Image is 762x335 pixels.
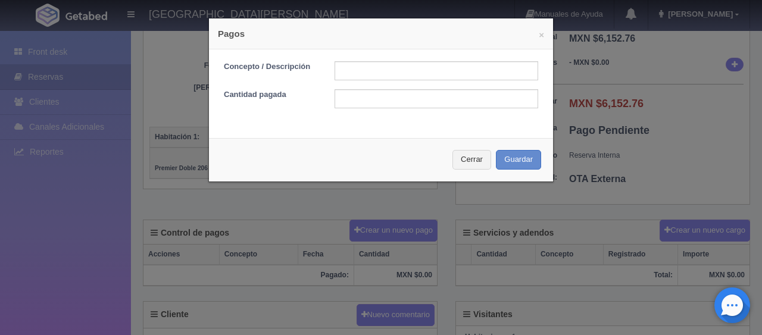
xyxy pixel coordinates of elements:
[496,150,541,170] button: Guardar
[215,89,326,101] label: Cantidad pagada
[539,30,544,39] button: ×
[218,27,544,40] h4: Pagos
[452,150,491,170] button: Cerrar
[215,61,326,73] label: Concepto / Descripción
